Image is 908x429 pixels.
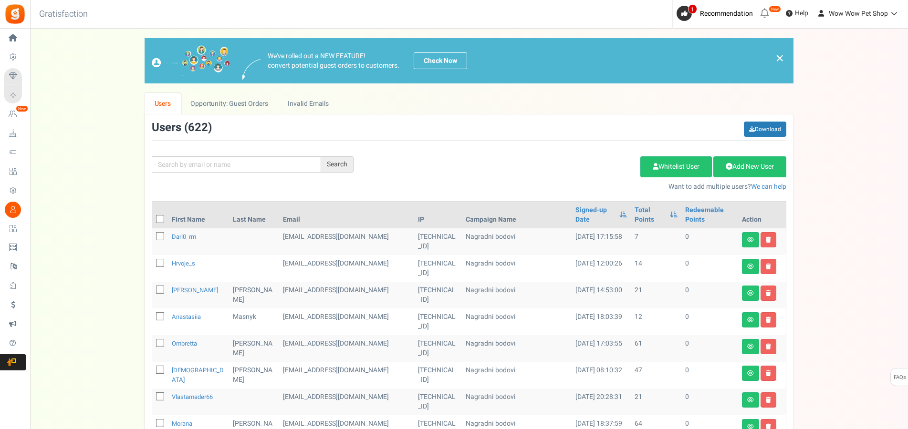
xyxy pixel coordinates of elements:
[279,255,415,282] td: customer
[681,228,738,255] td: 0
[688,4,697,14] span: 1
[766,237,771,243] i: Delete user
[700,9,753,19] span: Recommendation
[172,392,213,401] a: vlastamader66
[462,362,572,388] td: Nagradni bodovi
[414,388,462,415] td: [TECHNICAL_ID]
[414,362,462,388] td: [TECHNICAL_ID]
[631,362,681,388] td: 47
[172,339,197,348] a: Ombretta
[766,370,771,376] i: Delete user
[172,286,218,295] a: [PERSON_NAME]
[572,335,631,362] td: [DATE] 17:03:55
[279,335,415,362] td: [EMAIL_ADDRESS][DOMAIN_NAME]
[893,368,906,387] span: FAQs
[766,290,771,296] i: Delete user
[631,335,681,362] td: 61
[152,156,321,173] input: Search by email or name
[769,6,781,12] em: New
[462,335,572,362] td: Nagradni bodovi
[766,317,771,323] i: Delete user
[462,282,572,308] td: Nagradni bodovi
[172,366,224,384] a: [DEMOGRAPHIC_DATA]
[368,182,786,192] p: Want to add multiple users?
[4,106,26,123] a: New
[462,228,572,255] td: Nagradni bodovi
[572,388,631,415] td: [DATE] 20:28:31
[572,308,631,335] td: [DATE] 18:03:39
[640,156,712,177] a: Whitelist User
[188,119,208,136] span: 622
[4,3,26,25] img: Gratisfaction
[572,282,631,308] td: [DATE] 14:53:00
[572,362,631,388] td: [DATE] 08:10:32
[572,228,631,255] td: [DATE] 17:15:58
[747,264,754,269] i: View details
[172,232,196,241] a: dari0_rm
[16,105,28,112] em: New
[414,308,462,335] td: [TECHNICAL_ID]
[229,308,279,335] td: Masnyk
[462,388,572,415] td: Nagradni bodovi
[229,282,279,308] td: [PERSON_NAME]
[793,9,808,18] span: Help
[631,308,681,335] td: 12
[229,202,279,228] th: Last Name
[229,335,279,362] td: [PERSON_NAME]
[747,344,754,349] i: View details
[414,52,467,69] a: Check Now
[766,397,771,403] i: Delete user
[631,388,681,415] td: 21
[152,122,212,134] h3: Users ( )
[229,362,279,388] td: [PERSON_NAME]
[172,419,192,428] a: Morana
[713,156,786,177] a: Add New User
[766,344,771,349] i: Delete user
[414,282,462,308] td: [TECHNICAL_ID]
[242,59,261,80] img: images
[631,228,681,255] td: 7
[766,264,771,269] i: Delete user
[279,362,415,388] td: customer
[168,202,229,228] th: First Name
[681,255,738,282] td: 0
[279,308,415,335] td: [EMAIL_ADDRESS][DOMAIN_NAME]
[279,202,415,228] th: Email
[145,93,181,114] a: Users
[681,308,738,335] td: 0
[462,308,572,335] td: Nagradni bodovi
[782,6,812,21] a: Help
[631,282,681,308] td: 21
[738,202,786,228] th: Action
[681,282,738,308] td: 0
[321,156,354,173] div: Search
[631,255,681,282] td: 14
[681,388,738,415] td: 0
[414,228,462,255] td: [TECHNICAL_ID]
[572,255,631,282] td: [DATE] 12:00:26
[279,388,415,415] td: [EMAIL_ADDRESS][DOMAIN_NAME]
[152,45,230,76] img: images
[747,317,754,323] i: View details
[685,205,734,225] a: Redeemable Points
[744,122,786,137] a: Download
[681,335,738,362] td: 0
[414,202,462,228] th: IP
[677,6,757,21] a: 1 Recommendation
[747,397,754,403] i: View details
[279,282,415,308] td: customer
[747,237,754,243] i: View details
[414,255,462,282] td: [TECHNICAL_ID]
[462,255,572,282] td: Nagradni bodovi
[181,93,278,114] a: Opportunity: Guest Orders
[681,362,738,388] td: 0
[172,312,201,321] a: Anastasiia
[747,290,754,296] i: View details
[751,182,786,192] a: We can help
[172,259,195,268] a: hrvoje_s
[635,205,665,225] a: Total Points
[278,93,339,114] a: Invalid Emails
[575,205,615,225] a: Signed-up Date
[462,202,572,228] th: Campaign Name
[279,228,415,255] td: customer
